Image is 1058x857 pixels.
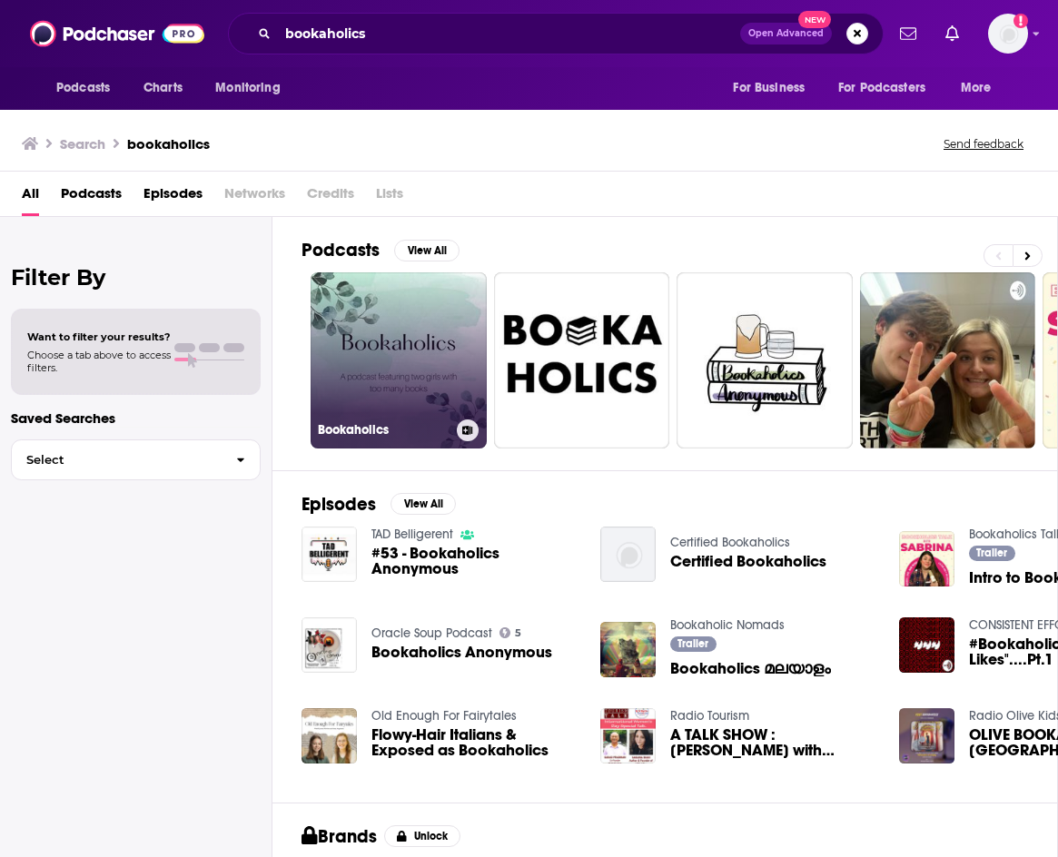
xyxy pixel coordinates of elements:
img: Bookaholics മലയാളം [600,622,656,677]
a: TAD Belligerent [371,527,453,542]
button: Show profile menu [988,14,1028,54]
img: Intro to Bookaholics Talk [899,531,954,586]
a: Episodes [143,179,203,216]
span: Select [12,454,222,466]
img: A TALK SHOW : Sarad Pradhan with Saguna Shah, Author & Founder of bOOkahOlics [600,708,656,763]
h2: Brands [302,825,377,848]
button: Select [11,439,261,480]
button: open menu [203,71,303,105]
span: Logged in as GregKubie [988,14,1028,54]
img: Flowy-Hair Italians & Exposed as Bookaholics [302,708,357,763]
span: For Business [733,75,805,101]
button: Open AdvancedNew [740,23,832,44]
button: View All [394,240,460,261]
h2: Podcasts [302,239,380,261]
a: A TALK SHOW : Sarad Pradhan with Saguna Shah, Author & Founder of bOOkahOlics [670,727,877,758]
div: Search podcasts, credits, & more... [228,13,884,54]
img: #Bookaholics & "The Likes"....Pt.1 [899,617,954,673]
h2: Filter By [11,264,261,291]
h2: Episodes [302,493,376,516]
span: Choose a tab above to access filters. [27,349,171,374]
button: open menu [948,71,1014,105]
button: View All [391,493,456,515]
a: Flowy-Hair Italians & Exposed as Bookaholics [371,727,578,758]
a: Podcasts [61,179,122,216]
span: Charts [143,75,183,101]
span: Open Advanced [748,29,824,38]
h3: bookaholics [127,135,210,153]
h3: Bookaholics [318,422,450,438]
a: Show notifications dropdown [938,18,966,49]
img: #53 - Bookaholics Anonymous [302,527,357,582]
button: open menu [44,71,133,105]
span: Trailer [677,638,708,649]
button: Send feedback [938,136,1029,152]
span: 5 [515,629,521,637]
a: EpisodesView All [302,493,456,516]
span: More [961,75,992,101]
a: 5 [499,627,522,638]
a: #53 - Bookaholics Anonymous [371,546,578,576]
button: Unlock [384,825,461,847]
a: Bookaholics മലയാളം [670,661,831,676]
span: Lists [376,179,403,216]
span: Trailer [976,547,1007,558]
a: Bookaholics Anonymous [371,645,552,660]
span: Want to filter your results? [27,330,171,343]
img: OLIVE BOOKAHOLICS | PRINCESS ACADEMY [899,708,954,763]
img: Podchaser - Follow, Share and Rate Podcasts [30,16,204,51]
a: Show notifications dropdown [893,18,924,49]
a: PodcastsView All [302,239,460,261]
a: Certified Bookaholics [670,554,826,569]
img: Bookaholics Anonymous [302,617,357,673]
a: Bookaholic Nomads [670,617,785,633]
button: open menu [826,71,952,105]
a: Charts [132,71,193,105]
a: Radio Tourism [670,708,749,724]
span: New [798,11,831,28]
a: Old Enough For Fairytales [371,708,517,724]
svg: Add a profile image [1014,14,1028,28]
span: Networks [224,179,285,216]
a: Bookaholics [311,272,487,448]
button: open menu [720,71,827,105]
span: Monitoring [215,75,280,101]
img: Certified Bookaholics [600,527,656,582]
span: For Podcasters [838,75,925,101]
a: Certified Bookaholics [670,535,790,550]
span: Podcasts [56,75,110,101]
h3: Search [60,135,105,153]
span: A TALK SHOW : [PERSON_NAME] with [PERSON_NAME], Author & Founder of bOOkahOlics [670,727,877,758]
img: User Profile [988,14,1028,54]
span: Credits [307,179,354,216]
p: Saved Searches [11,409,261,427]
input: Search podcasts, credits, & more... [278,19,740,48]
a: Oracle Soup Podcast [371,626,492,641]
a: All [22,179,39,216]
